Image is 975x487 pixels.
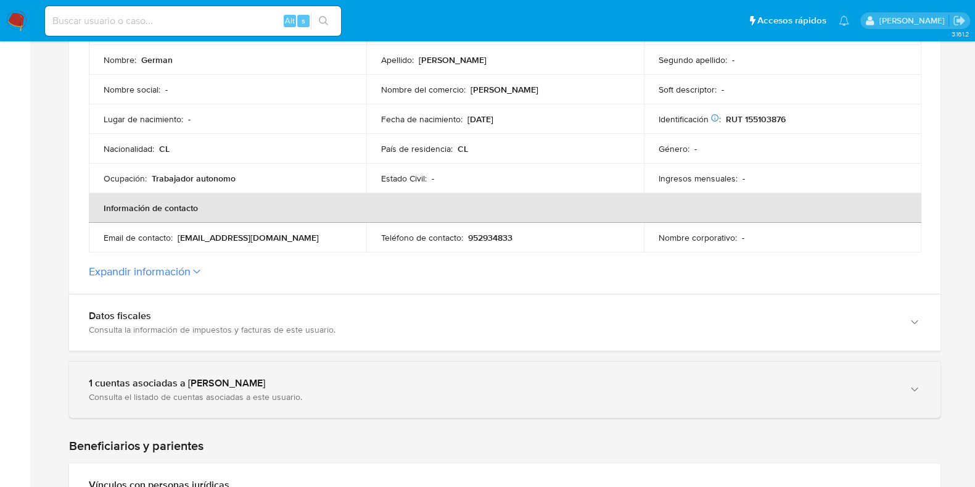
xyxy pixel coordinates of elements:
button: search-icon [311,12,336,30]
span: Alt [285,15,295,27]
span: s [302,15,305,27]
input: Buscar usuario o caso... [45,13,341,29]
span: 3.161.2 [951,29,969,39]
span: Accesos rápidos [757,14,826,27]
a: Salir [953,14,966,27]
p: camilafernanda.paredessaldano@mercadolibre.cl [879,15,948,27]
a: Notificaciones [839,15,849,26]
